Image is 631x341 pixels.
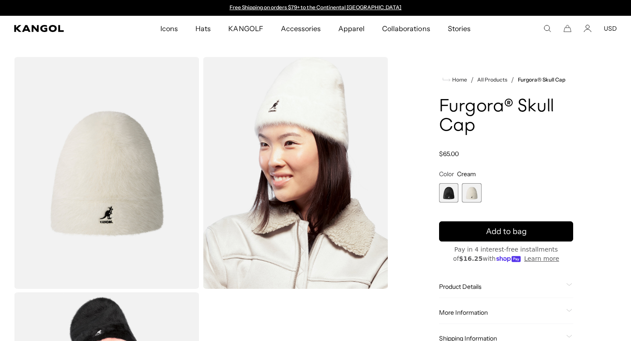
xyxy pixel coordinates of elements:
a: Accessories [272,16,330,41]
span: Stories [448,16,471,41]
button: Cart [564,25,571,32]
span: Add to bag [486,226,527,238]
a: All Products [477,77,507,83]
a: Account [584,25,592,32]
span: Home [450,77,467,83]
a: Stories [439,16,479,41]
div: 1 of 2 [439,183,458,202]
div: 1 of 2 [225,4,406,11]
span: Apparel [338,16,365,41]
h1: Furgora® Skull Cap [439,97,573,136]
label: Black [439,183,458,202]
li: / [467,75,474,85]
div: Announcement [225,4,406,11]
img: color-cream [14,57,199,289]
label: Cream [462,183,481,202]
button: Add to bag [439,221,573,242]
span: Hats [195,16,211,41]
span: Cream [457,170,476,178]
button: USD [604,25,617,32]
slideshow-component: Announcement bar [225,4,406,11]
span: More Information [439,309,563,316]
div: 2 of 2 [462,183,481,202]
span: KANGOLF [228,16,263,41]
span: Collaborations [382,16,430,41]
a: Home [443,76,467,84]
span: Color [439,170,454,178]
summary: Search here [543,25,551,32]
a: KANGOLF [220,16,272,41]
a: Furgora® Skull Cap [518,77,566,83]
span: Product Details [439,283,563,291]
a: Kangol [14,25,106,32]
span: Accessories [281,16,321,41]
a: Apparel [330,16,373,41]
a: Hats [187,16,220,41]
nav: breadcrumbs [439,75,573,85]
a: Free Shipping on orders $79+ to the Continental [GEOGRAPHIC_DATA] [230,4,402,11]
span: $65.00 [439,150,459,158]
img: color-cream [203,57,388,289]
a: Icons [152,16,187,41]
a: Collaborations [373,16,439,41]
span: Icons [160,16,178,41]
li: / [507,75,514,85]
